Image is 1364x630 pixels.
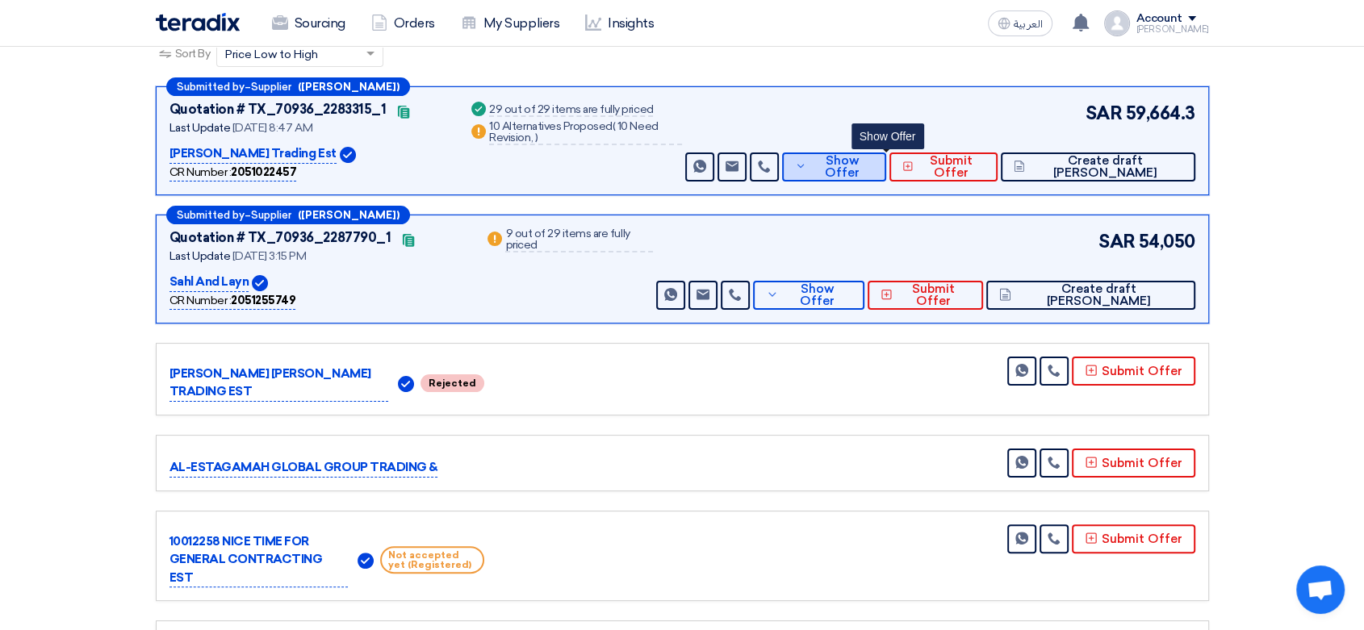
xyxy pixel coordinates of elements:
[398,376,414,392] img: Verified Account
[1001,152,1195,181] button: Create draft [PERSON_NAME]
[169,144,337,164] p: [PERSON_NAME] Trading Est
[420,374,484,392] span: Rejected
[169,100,387,119] div: Quotation # TX_70936_2283315_1
[252,275,268,291] img: Verified Account
[1086,100,1123,127] span: SAR
[169,532,349,588] p: 10012258 NICE TIME FOR GENERAL CONTRACTING EST
[259,6,358,41] a: Sourcing
[851,123,924,149] div: Show Offer
[169,121,231,135] span: Last Update
[156,13,240,31] img: Teradix logo
[177,81,245,92] span: Submitted by
[169,273,249,292] p: Sahl And Layn
[505,228,653,252] div: 9 out of 29 items are fully priced
[1296,565,1345,614] a: Open chat
[868,281,983,310] button: Submit Offer
[1072,357,1195,386] button: Submit Offer
[986,281,1195,310] button: Create draft [PERSON_NAME]
[169,458,437,478] p: AL-ESTAGAMAH GLOBAL GROUP TRADING &
[169,249,231,263] span: Last Update
[166,77,410,96] div: –
[1138,228,1195,255] span: 54,050
[782,152,887,181] button: Show Offer
[1072,449,1195,478] button: Submit Offer
[448,6,572,41] a: My Suppliers
[232,249,306,263] span: [DATE] 3:15 PM
[783,283,852,307] span: Show Offer
[169,292,296,310] div: CR Number :
[169,164,297,181] div: CR Number :
[534,131,538,144] span: )
[298,210,400,220] b: ([PERSON_NAME])
[166,206,410,224] div: –
[1125,100,1195,127] span: 59,664.3
[358,553,374,569] img: Verified Account
[988,10,1052,36] button: العربية
[358,6,448,41] a: Orders
[1015,283,1182,307] span: Create draft [PERSON_NAME]
[1136,12,1182,26] div: Account
[251,210,291,220] span: Supplier
[1014,19,1043,30] span: العربية
[340,147,356,163] img: Verified Account
[1098,228,1136,255] span: SAR
[1104,10,1130,36] img: profile_test.png
[613,119,616,133] span: (
[251,81,291,92] span: Supplier
[1072,524,1195,553] button: Submit Offer
[889,152,998,181] button: Submit Offer
[918,155,985,179] span: Submit Offer
[1136,25,1209,34] div: [PERSON_NAME]
[489,104,653,117] div: 29 out of 29 items are fully priced
[489,119,658,144] span: 10 Need Revision,
[298,81,400,92] b: ([PERSON_NAME])
[232,121,312,135] span: [DATE] 8:47 AM
[380,546,483,574] span: Not accepted yet (Registered)
[753,281,864,310] button: Show Offer
[572,6,667,41] a: Insights
[810,155,873,179] span: Show Offer
[897,283,970,307] span: Submit Offer
[1029,155,1182,179] span: Create draft [PERSON_NAME]
[169,365,388,402] p: [PERSON_NAME] [PERSON_NAME] TRADING EST
[231,294,295,307] b: 2051255749
[225,46,318,63] span: Price Low to High
[489,121,681,145] div: 10 Alternatives Proposed
[175,45,211,62] span: Sort By
[169,228,391,248] div: Quotation # TX_70936_2287790_1
[231,165,296,179] b: 2051022457
[177,210,245,220] span: Submitted by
